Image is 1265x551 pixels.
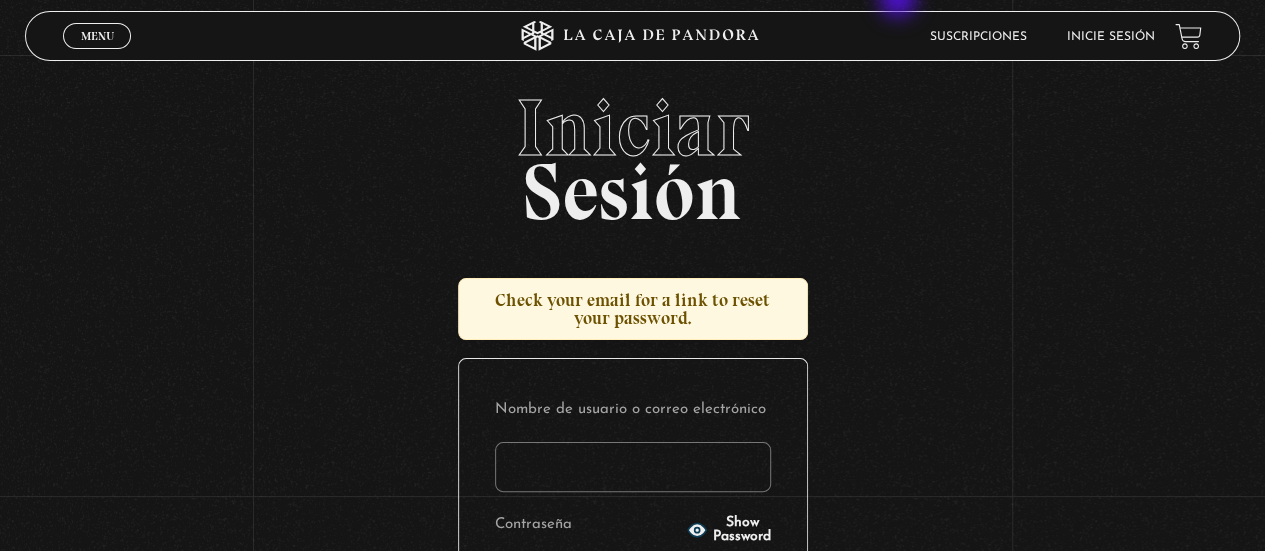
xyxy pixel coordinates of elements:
[458,278,808,340] div: Check your email for a link to reset your password.
[495,510,682,541] label: Contraseña
[687,516,771,544] button: Show Password
[81,30,114,42] span: Menu
[930,31,1027,43] a: Suscripciones
[495,395,771,426] label: Nombre de usuario o correo electrónico
[1175,23,1202,50] a: View your shopping cart
[1067,31,1155,43] a: Inicie sesión
[74,47,121,61] span: Cerrar
[713,516,771,544] span: Show Password
[25,88,1239,216] h2: Sesión
[25,88,1239,168] span: Iniciar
